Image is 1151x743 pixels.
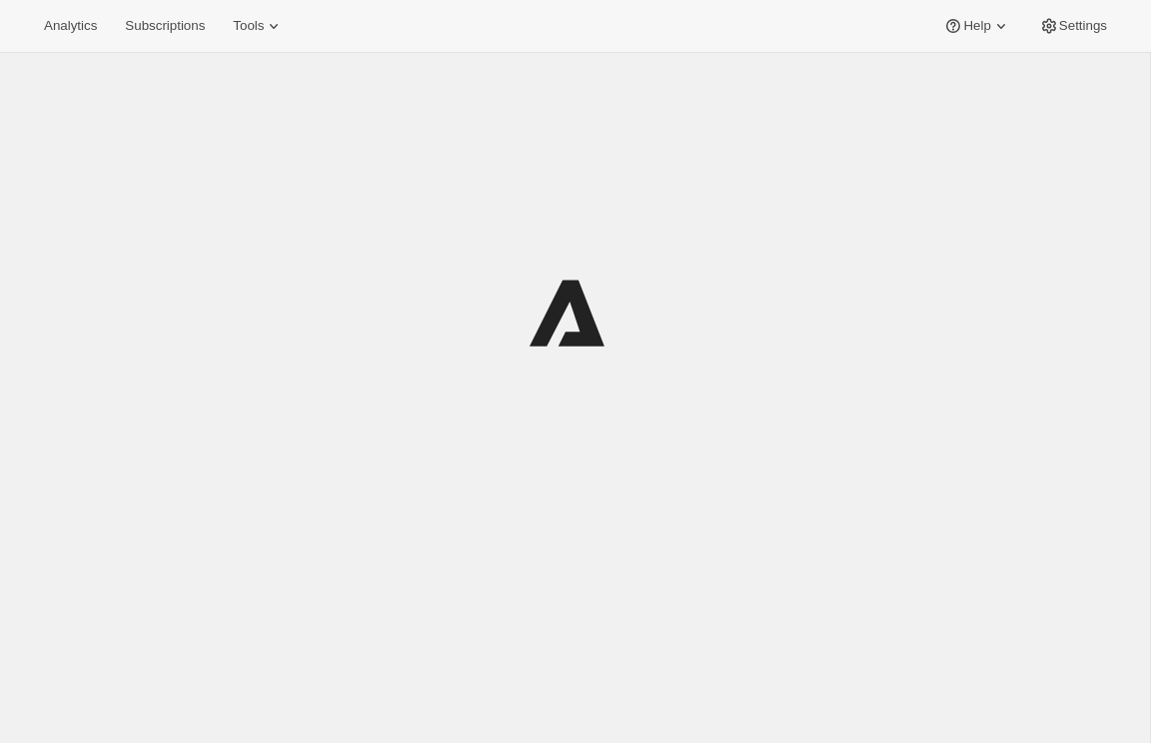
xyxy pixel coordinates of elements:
button: Help [931,12,1022,40]
span: Tools [233,18,264,34]
span: Analytics [44,18,97,34]
span: Subscriptions [125,18,205,34]
span: Settings [1059,18,1107,34]
button: Subscriptions [113,12,217,40]
button: Tools [221,12,296,40]
span: Help [963,18,990,34]
button: Analytics [32,12,109,40]
button: Settings [1027,12,1119,40]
